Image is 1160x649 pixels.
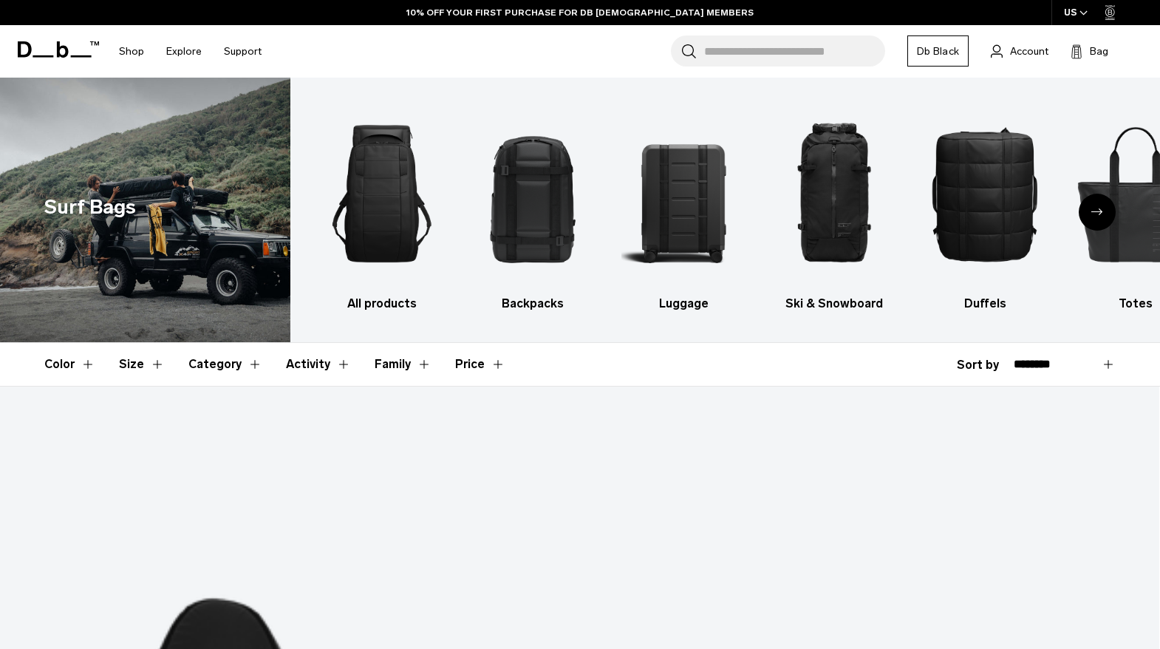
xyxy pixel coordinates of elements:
a: Db All products [320,100,445,313]
h3: Luggage [621,295,746,313]
a: 10% OFF YOUR FIRST PURCHASE FOR DB [DEMOGRAPHIC_DATA] MEMBERS [406,6,754,19]
button: Toggle Filter [375,343,431,386]
li: 4 / 9 [772,100,897,313]
button: Toggle Filter [286,343,351,386]
a: Support [224,25,262,78]
nav: Main Navigation [108,25,273,78]
a: Shop [119,25,144,78]
button: Toggle Price [455,343,505,386]
img: Db [621,100,746,288]
button: Toggle Filter [188,343,262,386]
a: Account [991,42,1048,60]
a: Db Ski & Snowboard [772,100,897,313]
span: Account [1010,44,1048,59]
h3: All products [320,295,445,313]
li: 5 / 9 [923,100,1048,313]
img: Db [923,100,1048,288]
a: Db Black [907,35,969,67]
img: Db [320,100,445,288]
div: Next slide [1079,194,1116,231]
a: Explore [166,25,202,78]
button: Bag [1071,42,1108,60]
button: Toggle Filter [44,343,95,386]
li: 2 / 9 [471,100,596,313]
a: Db Duffels [923,100,1048,313]
h1: Surf Bags [44,192,136,222]
span: Bag [1090,44,1108,59]
h3: Backpacks [471,295,596,313]
a: Db Luggage [621,100,746,313]
img: Db [772,100,897,288]
li: 1 / 9 [320,100,445,313]
h3: Duffels [923,295,1048,313]
a: Db Backpacks [471,100,596,313]
li: 3 / 9 [621,100,746,313]
h3: Ski & Snowboard [772,295,897,313]
img: Db [471,100,596,288]
button: Toggle Filter [119,343,165,386]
